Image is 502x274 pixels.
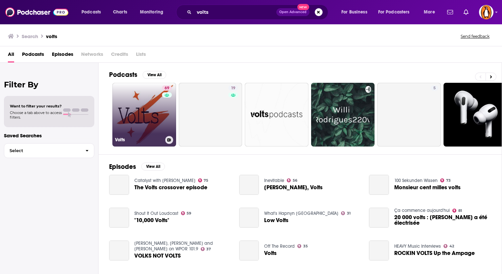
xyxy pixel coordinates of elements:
button: open menu [135,7,172,17]
button: open menu [419,7,443,17]
span: Networks [81,49,103,62]
a: 5 [377,83,441,147]
a: 31 [341,211,351,215]
a: All [8,49,14,62]
a: VOLKS NOT VOLTS [109,240,129,261]
a: 75 [198,178,209,182]
a: Podcasts [22,49,44,62]
span: Credits [111,49,128,62]
h2: Podcasts [109,71,137,79]
span: Monitoring [140,8,163,17]
button: View All [141,163,165,171]
a: Low Volts [239,208,259,228]
a: Volts [264,250,277,256]
span: 73 [446,179,451,182]
span: Want to filter your results? [10,104,62,108]
a: "10,000 Volts" [134,217,169,223]
img: User Profile [479,5,493,19]
p: Saved Searches [4,132,94,139]
span: 56 [293,179,297,182]
a: 20 000 volts : Florine a été électrisée [369,208,389,228]
a: 56 [287,178,297,182]
a: "10,000 Volts" [109,208,129,228]
h3: Search [22,33,38,39]
a: 5 [431,85,438,91]
button: Select [4,143,94,158]
a: The Volts crossover episode [134,185,207,190]
span: More [424,8,435,17]
button: Send feedback [459,34,491,39]
span: 5 [433,85,436,92]
a: 100 Sekunden Wissen [394,178,438,183]
span: 37 [206,248,211,251]
span: [PERSON_NAME], Volts [264,185,323,190]
span: Charts [113,8,127,17]
a: HEAVY Music Interviews [394,243,441,249]
h2: Filter By [4,80,94,89]
a: 37 [201,247,211,251]
h3: Volts [115,137,163,143]
a: EpisodesView All [109,163,165,171]
a: 59 [181,211,192,215]
span: Logged in as penguin_portfolio [479,5,493,19]
span: New [297,4,309,10]
a: Inevitable [264,178,284,183]
a: Catalyst with Shayle Kann [134,178,195,183]
a: 35 [297,244,308,248]
span: For Podcasters [378,8,410,17]
a: ROCKIN VOLTS Up the Ampage [394,250,475,256]
a: Shout It Out Loudcast [134,211,178,216]
span: Podcasts [81,8,101,17]
span: 59 [187,212,191,215]
span: Lists [136,49,146,62]
button: open menu [337,7,376,17]
a: Volts [239,240,259,261]
span: 31 [347,212,351,215]
a: 73 [440,178,451,182]
a: Low Volts [264,217,288,223]
button: View All [143,71,166,79]
a: Monsieur cent milles volts [369,175,389,195]
a: Show notifications dropdown [461,7,471,18]
a: Episodes [52,49,73,62]
img: Podchaser - Follow, Share and Rate Podcasts [5,6,68,18]
a: 20 000 volts : Florine a été électrisée [394,215,491,226]
span: For Business [341,8,367,17]
a: Charts [109,7,131,17]
a: Jon, Joe and Courtney on WPOR 101.9 [134,240,213,252]
div: Search podcasts, credits, & more... [182,5,334,20]
a: Monsieur cent milles volts [394,185,461,190]
input: Search podcasts, credits, & more... [194,7,276,17]
a: VOLKS NOT VOLTS [134,253,181,259]
a: Ça commence aujourd'hui [394,208,450,213]
a: 69 [162,85,172,91]
button: open menu [77,7,109,17]
a: 69Volts [112,83,176,147]
a: What's Hapnyn San Diego [264,211,338,216]
span: Select [4,148,80,153]
a: ROCKIN VOLTS Up the Ampage [369,240,389,261]
a: The Volts crossover episode [109,175,129,195]
span: 42 [449,245,454,248]
button: Open AdvancedNew [276,8,309,16]
button: Show profile menu [479,5,493,19]
span: 19 [231,85,235,92]
a: Off The Record [264,243,295,249]
h2: Episodes [109,163,136,171]
a: David Roberts, Volts [239,175,259,195]
a: 42 [444,244,454,248]
span: Choose a tab above to access filters. [10,110,62,120]
button: open menu [374,7,419,17]
span: 69 [165,85,169,92]
span: Open Advanced [279,11,307,14]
